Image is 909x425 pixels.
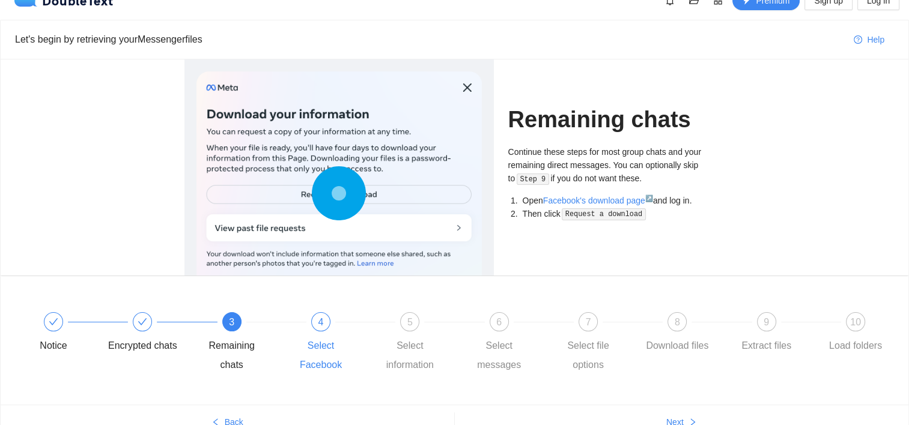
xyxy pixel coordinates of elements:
div: 8Download files [642,312,731,355]
button: question-circleHelp [844,30,894,49]
div: Encrypted chats [108,312,196,355]
div: Load folders [829,336,882,355]
div: 3Remaining chats [197,312,286,375]
div: 6Select messages [464,312,553,375]
div: Select information [375,336,445,375]
span: 3 [229,317,234,327]
code: Request a download [562,208,646,220]
h1: Remaining chats [508,106,725,134]
span: question-circle [854,35,862,45]
div: Notice [40,336,67,355]
span: check [49,317,58,327]
li: Then click [520,207,725,221]
code: Step 9 [517,173,549,185]
div: Download files [646,336,708,355]
li: Open and log in. [520,194,725,207]
div: Select messages [464,336,534,375]
span: 5 [407,317,413,327]
span: 8 [675,317,680,327]
div: 9Extract files [732,312,821,355]
span: 10 [850,317,861,327]
p: Continue these steps for most group chats and your remaining direct messages. You can optionally ... [508,145,725,185]
div: Extract files [741,336,791,355]
div: Select Facebook [286,336,356,375]
div: Notice [19,312,108,355]
div: 4Select Facebook [286,312,375,375]
span: 6 [496,317,502,327]
a: Facebook's download page↗ [543,196,653,205]
sup: ↗ [645,194,653,202]
div: 5Select information [375,312,464,375]
span: 7 [586,317,591,327]
span: check [138,317,147,327]
span: Help [867,33,884,46]
div: Let's begin by retrieving your Messenger files [15,32,844,47]
span: 4 [318,317,324,327]
div: 10Load folders [821,312,890,355]
div: Select file options [553,336,623,375]
div: Encrypted chats [108,336,177,355]
div: 7Select file options [553,312,642,375]
div: Remaining chats [197,336,267,375]
span: 9 [764,317,769,327]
